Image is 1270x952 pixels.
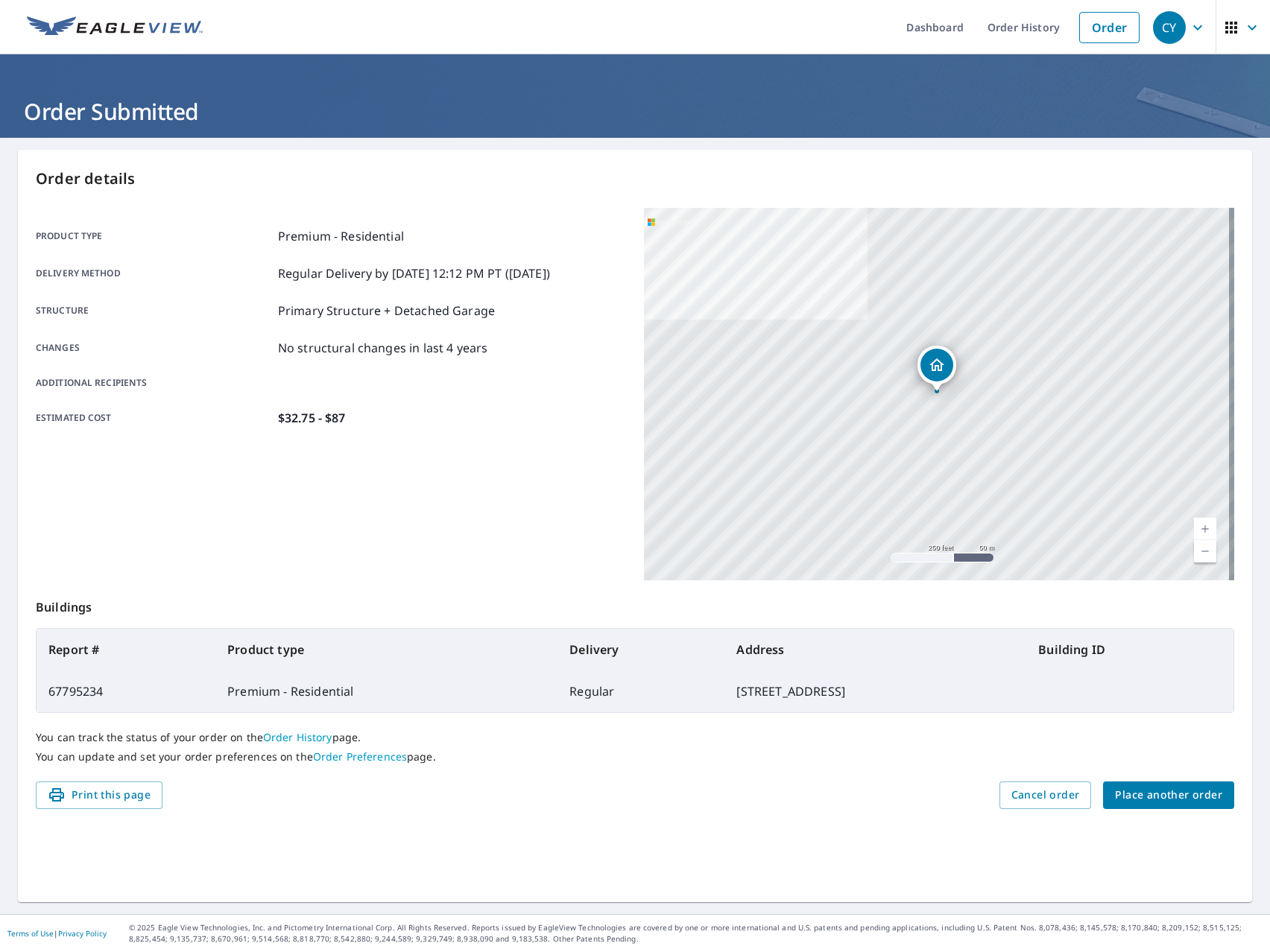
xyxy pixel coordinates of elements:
button: Print this page [36,781,162,809]
th: Product type [215,629,557,670]
a: Order History [263,730,332,744]
p: Structure [36,302,272,320]
p: © 2025 Eagle View Technologies, Inc. and Pictometry International Corp. All Rights Reserved. Repo... [129,922,1263,945]
p: Premium - Residential [278,227,404,245]
th: Delivery [557,629,724,670]
p: Delivery method [36,264,272,282]
div: CY [1153,11,1186,44]
a: Privacy Policy [58,928,107,939]
p: Primary Structure + Detached Garage [278,302,495,320]
th: Address [724,629,1026,670]
a: Terms of Use [7,928,54,939]
p: Regular Delivery by [DATE] 12:12 PM PT ([DATE]) [278,264,550,282]
th: Report # [37,629,215,670]
span: Place another order [1115,786,1222,805]
p: Additional recipients [36,376,272,390]
td: 67795234 [37,670,215,712]
td: Premium - Residential [215,670,557,712]
p: You can track the status of your order on the page. [36,731,1234,744]
p: | [7,929,107,938]
a: Current Level 17, Zoom In [1194,518,1216,540]
p: No structural changes in last 4 years [278,339,488,357]
div: Dropped pin, building 1, Residential property, 354 Hawick Ct Severna Park, MD 21146 [917,346,956,392]
td: Regular [557,670,724,712]
a: Current Level 17, Zoom Out [1194,540,1216,562]
h1: Order Submitted [18,96,1252,127]
p: Order details [36,168,1234,190]
p: Estimated cost [36,409,272,427]
a: Order Preferences [313,749,407,764]
button: Cancel order [999,781,1092,809]
span: Print this page [48,786,151,805]
p: Product type [36,227,272,245]
span: Cancel order [1011,786,1080,805]
p: You can update and set your order preferences on the page. [36,750,1234,764]
p: Changes [36,339,272,357]
a: Order [1079,12,1140,43]
p: Buildings [36,580,1234,628]
img: EV Logo [27,16,203,39]
button: Place another order [1103,781,1234,809]
th: Building ID [1026,629,1233,670]
td: [STREET_ADDRESS] [724,670,1026,712]
p: $32.75 - $87 [278,409,346,427]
